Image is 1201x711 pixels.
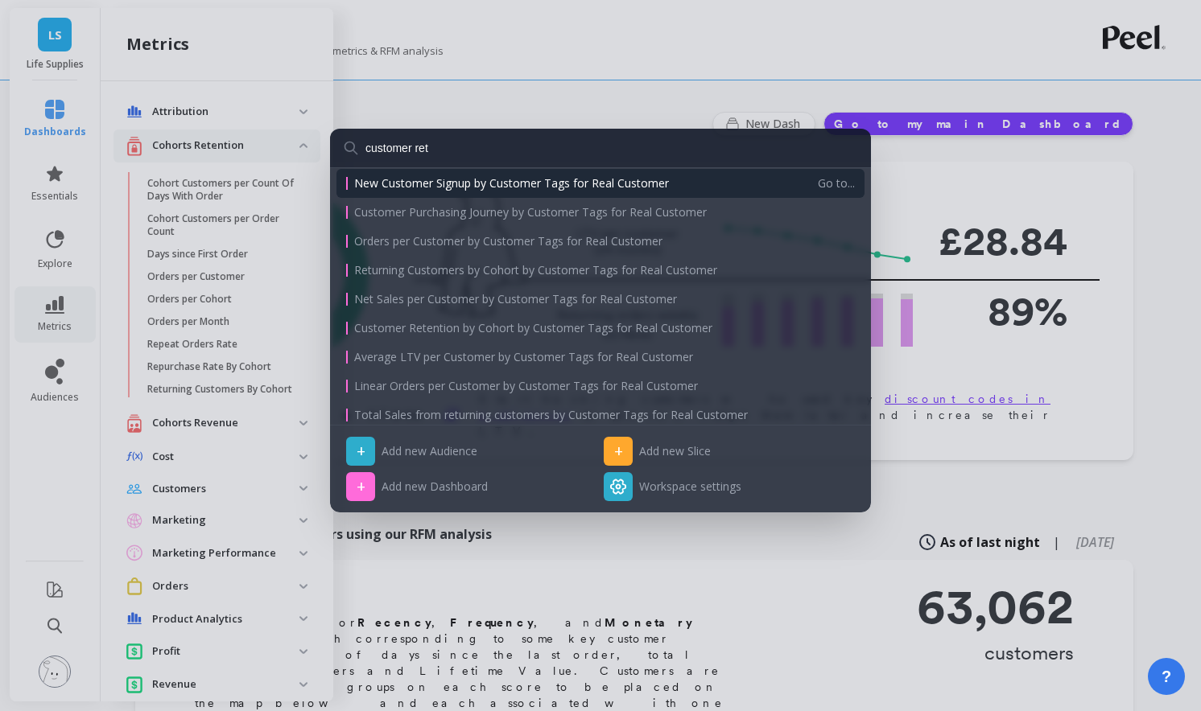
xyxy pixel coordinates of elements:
span: New Customer Signup by Customer Tags for Real Customer [354,175,669,191]
span: ? [1162,665,1171,688]
span: Go to... [818,175,855,191]
span: Linear Orders per Customer by Customer Tags for Real Customer [354,378,698,394]
span: Net Sales per Customer by Customer Tags for Real Customer [354,291,677,307]
span: + [346,472,375,501]
span: Customer Purchasing Journey by Customer Tags for Real Customer [354,204,707,220]
span: Orders per Customer by Customer Tags for Real Customer [354,233,662,249]
span: Add new Slice [639,443,711,459]
span: Add new Audience [382,443,477,459]
span: Workspace settings [639,479,741,495]
span: + [604,437,633,466]
span: Total Sales from returning customers by Customer Tags for Real Customer [354,407,748,423]
span: Average LTV per Customer by Customer Tags for Real Customer [354,349,693,365]
span: + [346,437,375,466]
span: Customer Retention by Cohort by Customer Tags for Real Customer [354,320,712,336]
span: Returning Customers by Cohort by Customer Tags for Real Customer [354,262,717,278]
span: Add new Dashboard [382,479,488,495]
input: Quick search... (cmd + k) [330,129,871,167]
button: ? [1148,658,1185,695]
